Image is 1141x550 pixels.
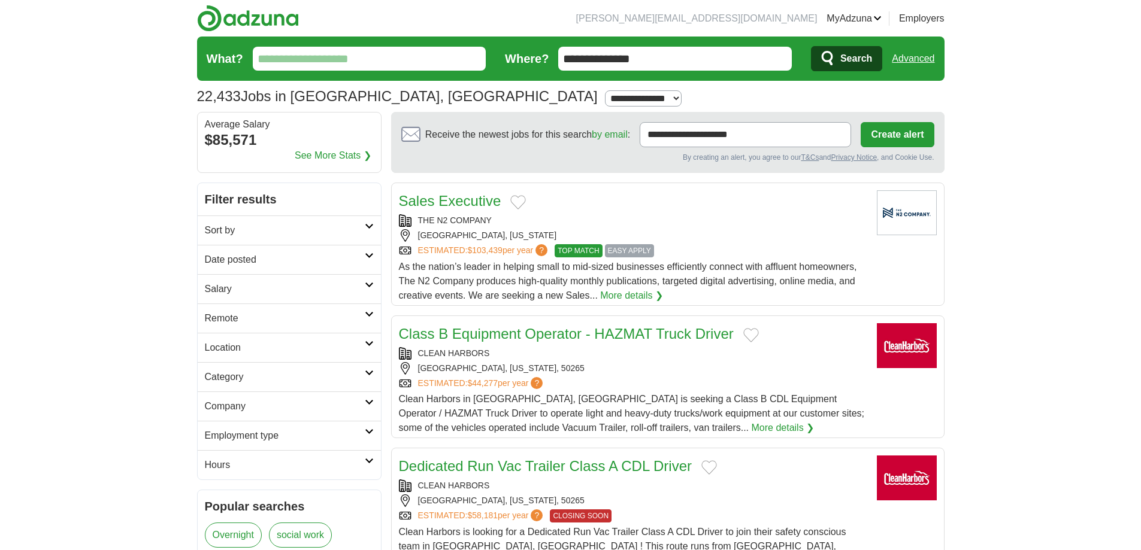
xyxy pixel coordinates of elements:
span: EASY APPLY [605,244,654,257]
h2: Popular searches [205,497,374,515]
label: What? [207,50,243,68]
a: ESTIMATED:$103,439per year? [418,244,550,257]
button: Search [811,46,882,71]
img: Company logo [877,190,937,235]
a: More details ❯ [752,421,815,435]
a: CLEAN HARBORS [418,348,490,358]
a: Remote [198,303,381,333]
a: social work [269,522,332,548]
button: Add to favorite jobs [510,195,526,209]
a: Employers [899,11,945,26]
a: Location [198,333,381,362]
a: ESTIMATED:$44,277per year? [418,377,546,390]
span: As the nation’s leader in helping small to mid-sized businesses efficiently connect with affluent... [399,262,857,300]
img: Clean Harbors logo [877,455,937,500]
button: Create alert [861,122,934,147]
div: [GEOGRAPHIC_DATA], [US_STATE] [399,229,867,242]
a: Overnight [205,522,262,548]
div: By creating an alert, you agree to our and , and Cookie Use. [401,152,934,163]
div: THE N2 COMPANY [399,214,867,227]
a: Hours [198,450,381,479]
a: ESTIMATED:$58,181per year? [418,509,546,522]
h2: Filter results [198,183,381,215]
h2: Category [205,370,365,384]
a: Sales Executive [399,193,501,209]
h2: Date posted [205,253,365,267]
div: Average Salary [205,120,374,129]
a: T&Cs [801,153,819,162]
h2: Hours [205,458,365,472]
span: $44,277 [467,378,498,388]
a: Date posted [198,245,381,274]
div: [GEOGRAPHIC_DATA], [US_STATE], 50265 [399,494,867,507]
img: Adzuna logo [197,5,299,32]
label: Where? [505,50,549,68]
span: TOP MATCH [555,244,602,257]
a: Dedicated Run Vac Trailer Class A CDL Driver [399,458,692,474]
a: CLEAN HARBORS [418,481,490,490]
a: Salary [198,274,381,303]
h1: Jobs in [GEOGRAPHIC_DATA], [GEOGRAPHIC_DATA] [197,88,598,104]
span: Receive the newest jobs for this search : [425,127,630,142]
h2: Remote [205,311,365,326]
h2: Salary [205,282,365,296]
div: $85,571 [205,129,374,151]
a: MyAdzuna [827,11,882,26]
a: See More Stats ❯ [295,148,371,163]
span: Search [840,47,872,71]
div: [GEOGRAPHIC_DATA], [US_STATE], 50265 [399,362,867,375]
h2: Sort by [205,223,365,238]
h2: Employment type [205,429,365,443]
h2: Location [205,341,365,355]
span: ? [531,377,543,389]
img: Clean Harbors logo [877,323,937,368]
span: 22,433 [197,86,241,107]
button: Add to favorite jobs [701,460,717,475]
a: Category [198,362,381,391]
a: More details ❯ [600,288,663,303]
a: Company [198,391,381,421]
span: $58,181 [467,511,498,520]
span: CLOSING SOON [550,509,612,522]
a: Sort by [198,215,381,245]
span: Clean Harbors in [GEOGRAPHIC_DATA], [GEOGRAPHIC_DATA] is seeking a Class B CDL Equipment Operator... [399,394,865,433]
h2: Company [205,399,365,414]
span: $103,439 [467,245,502,255]
a: Advanced [892,47,934,71]
a: Privacy Notice [831,153,877,162]
button: Add to favorite jobs [743,328,759,342]
span: ? [535,244,547,256]
a: Employment type [198,421,381,450]
span: ? [531,509,543,521]
li: [PERSON_NAME][EMAIL_ADDRESS][DOMAIN_NAME] [576,11,818,26]
a: by email [592,129,628,139]
a: Class B Equipment Operator - HAZMAT Truck Driver [399,326,734,342]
